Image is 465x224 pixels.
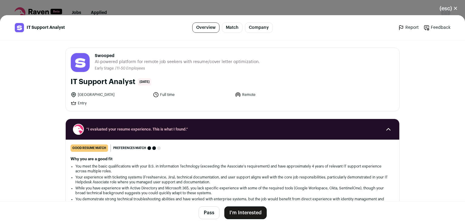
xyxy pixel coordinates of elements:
button: Close modal [432,2,465,15]
button: I'm Interested [224,206,267,219]
a: Feedback [424,25,450,31]
a: Company [245,22,273,33]
a: Match [222,22,242,33]
span: “I evaluated your resume experience. This is what I found.” [86,127,379,132]
li: / [115,66,145,71]
li: Remote [235,92,314,98]
span: IT Support Analyst [27,25,65,31]
button: Pass [199,206,219,219]
h2: Why you are a good fit [71,157,394,161]
a: Overview [192,22,219,33]
li: Full time [153,92,232,98]
span: 11-50 Employees [117,66,145,70]
h1: IT Support Analyst [71,77,135,87]
span: [DATE] [138,78,151,86]
li: You demonstrate strong technical troubleshooting abilities and have worked with enterprise system... [75,197,390,206]
li: Early Stage [95,66,115,71]
img: 30240473f3c23b020444354838c4c184dba8df0c7c09d3e3c7b5698c5f01c043.jpg [15,23,24,32]
span: Swooped [95,53,260,59]
li: [GEOGRAPHIC_DATA] [71,92,149,98]
a: Report [398,25,419,31]
li: You meet the basic qualifications with your B.S. in Information Technology (exceeding the Associa... [75,164,390,174]
img: 30240473f3c23b020444354838c4c184dba8df0c7c09d3e3c7b5698c5f01c043.jpg [71,53,90,72]
li: Your experience with ticketing systems (Freshservice, Jira), technical documentation, and user su... [75,175,390,185]
div: good resume match [71,144,108,152]
span: AI-powered platform for remote job seekers with resume/cover letter optimization. [95,59,260,65]
li: Entry [71,100,149,106]
li: While you have experience with Active Directory and Microsoft 365, you lack specific experience w... [75,186,390,195]
span: Preferences match [113,145,146,151]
